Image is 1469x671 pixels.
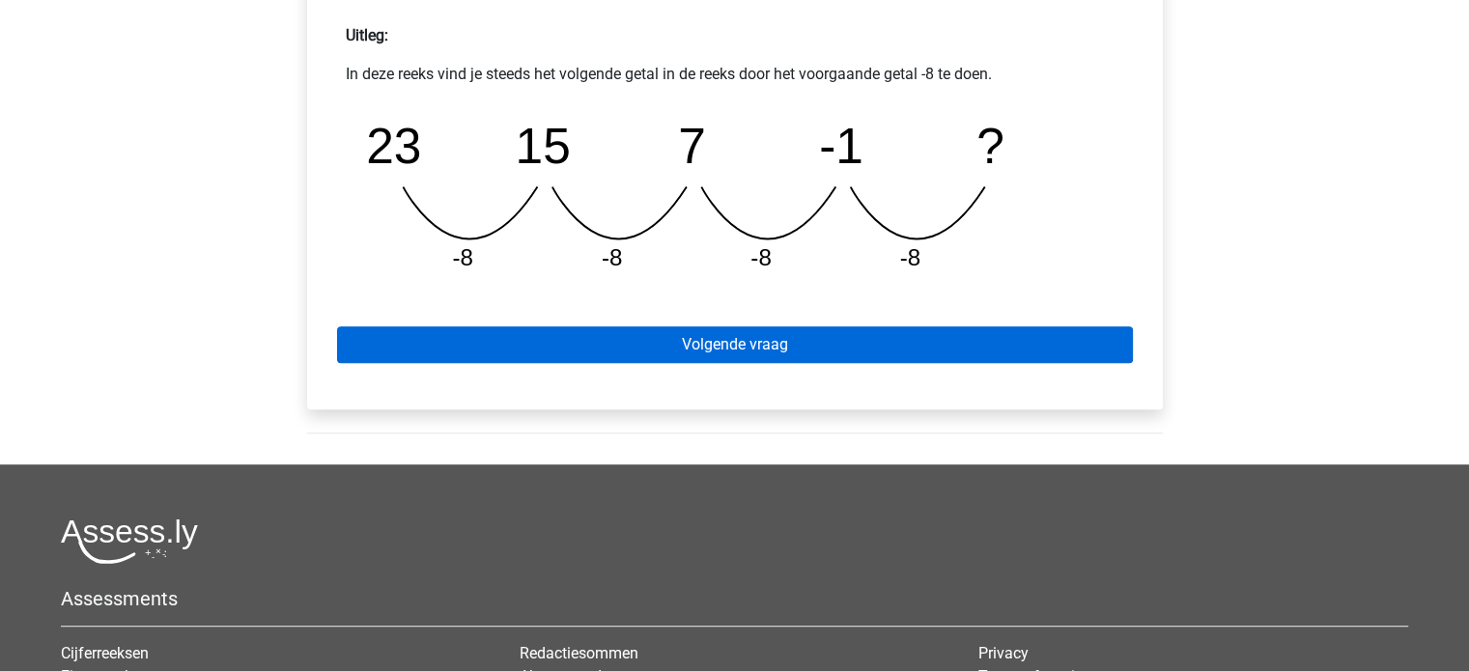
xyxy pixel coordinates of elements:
tspan: -1 [820,118,864,174]
img: Assessly logo [61,518,198,564]
tspan: -8 [901,244,922,270]
a: Privacy [978,644,1029,662]
p: In deze reeks vind je steeds het volgende getal in de reeks door het voorgaande getal -8 te doen. [346,63,1124,86]
tspan: 23 [366,118,421,174]
strong: Uitleg: [346,26,388,44]
a: Volgende vraag [337,326,1133,363]
tspan: 7 [679,118,707,174]
a: Redactiesommen [520,644,638,662]
h5: Assessments [61,587,1408,610]
tspan: 15 [515,118,570,174]
tspan: -8 [751,244,773,270]
tspan: ? [977,118,1005,174]
tspan: -8 [452,244,473,270]
tspan: -8 [602,244,623,270]
a: Cijferreeksen [61,644,149,662]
